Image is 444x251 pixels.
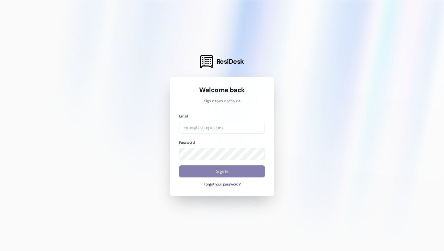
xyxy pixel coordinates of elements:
p: Sign in to your account [179,99,265,104]
button: Sign In [179,165,265,177]
button: Forgot your password? [179,182,265,187]
label: Password [179,140,195,145]
input: name@example.com [179,122,265,134]
label: Email [179,114,188,119]
h1: Welcome back [179,86,265,94]
img: ResiDesk Logo [200,55,213,68]
span: ResiDesk [216,57,244,66]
